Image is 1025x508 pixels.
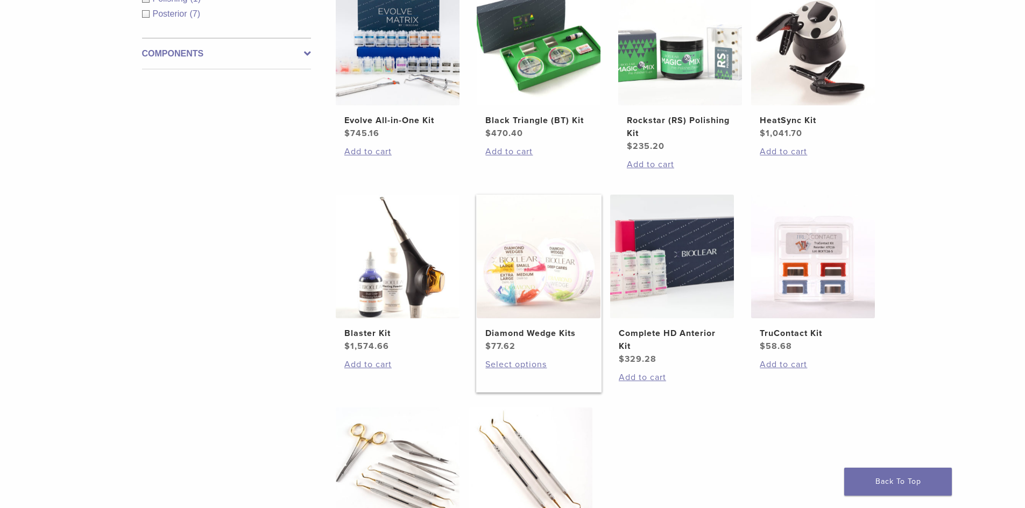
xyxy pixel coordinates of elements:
[485,114,592,127] h2: Black Triangle (BT) Kit
[751,195,876,353] a: TruContact KitTruContact Kit $58.68
[619,354,656,364] bdi: 329.28
[485,341,491,352] span: $
[760,128,766,139] span: $
[344,114,451,127] h2: Evolve All-in-One Kit
[344,358,451,371] a: Add to cart: “Blaster Kit”
[751,195,875,318] img: TruContact Kit
[485,358,592,371] a: Select options for “Diamond Wedge Kits”
[760,358,866,371] a: Add to cart: “TruContact Kit”
[153,9,190,18] span: Posterior
[760,341,766,352] span: $
[344,341,350,352] span: $
[760,145,866,158] a: Add to cart: “HeatSync Kit”
[485,128,491,139] span: $
[344,145,451,158] a: Add to cart: “Evolve All-in-One Kit”
[485,327,592,340] h2: Diamond Wedge Kits
[619,327,725,353] h2: Complete HD Anterior Kit
[190,9,201,18] span: (7)
[344,128,350,139] span: $
[485,145,592,158] a: Add to cart: “Black Triangle (BT) Kit”
[760,114,866,127] h2: HeatSync Kit
[619,354,625,364] span: $
[610,195,734,318] img: Complete HD Anterior Kit
[142,47,311,60] label: Components
[627,158,733,171] a: Add to cart: “Rockstar (RS) Polishing Kit”
[844,468,952,496] a: Back To Top
[760,341,792,352] bdi: 58.68
[627,141,633,152] span: $
[477,195,600,318] img: Diamond Wedge Kits
[485,341,515,352] bdi: 77.62
[610,195,735,366] a: Complete HD Anterior KitComplete HD Anterior Kit $329.28
[336,195,460,318] img: Blaster Kit
[344,327,451,340] h2: Blaster Kit
[627,114,733,140] h2: Rockstar (RS) Polishing Kit
[485,128,523,139] bdi: 470.40
[760,128,802,139] bdi: 1,041.70
[476,195,602,353] a: Diamond Wedge KitsDiamond Wedge Kits $77.62
[619,371,725,384] a: Add to cart: “Complete HD Anterior Kit”
[335,195,461,353] a: Blaster KitBlaster Kit $1,574.66
[344,128,379,139] bdi: 745.16
[760,327,866,340] h2: TruContact Kit
[344,341,389,352] bdi: 1,574.66
[627,141,665,152] bdi: 235.20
